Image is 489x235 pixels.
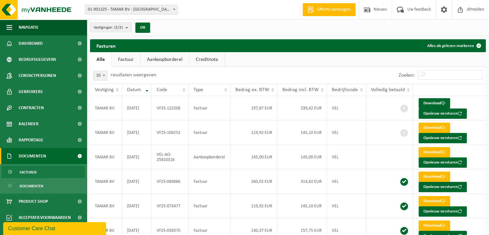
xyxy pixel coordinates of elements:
[152,96,189,120] td: VF25-122208
[2,166,85,178] a: Facturen
[127,87,141,92] span: Datum
[19,52,56,68] span: Bedrijfsgegevens
[422,39,485,52] button: Alles als gelezen markeren
[327,194,366,218] td: VEL
[90,120,122,145] td: TAMAR BV
[419,221,450,231] a: Download
[20,180,43,192] span: Documenten
[303,3,356,16] a: Offerte aanvragen
[419,147,450,157] a: Download
[327,96,366,120] td: VEL
[94,71,107,80] span: 10
[19,210,71,226] span: Acceptatievoorwaarden
[419,172,450,182] a: Download
[189,194,230,218] td: Factuur
[231,120,277,145] td: 119,92 EUR
[231,96,277,120] td: 197,87 EUR
[419,133,467,143] button: Opnieuw versturen
[112,52,140,67] a: Factuur
[90,145,122,169] td: TAMAR BV
[231,169,277,194] td: 260,02 EUR
[277,169,327,194] td: 314,62 EUR
[85,5,177,14] span: 01-901325 - TAMAR BV - GERAARDSBERGEN
[327,145,366,169] td: VEL
[189,52,224,67] a: Creditnota
[122,194,152,218] td: [DATE]
[19,193,48,210] span: Product Shop
[231,145,277,169] td: 145,00 EUR
[90,23,131,32] button: Vestigingen(3/3)
[111,72,156,78] label: resultaten weergeven
[19,116,39,132] span: Kalender
[316,6,352,13] span: Offerte aanvragen
[157,87,167,92] span: Code
[122,120,152,145] td: [DATE]
[19,100,44,116] span: Contracten
[419,182,467,192] button: Opnieuw versturen
[114,25,123,30] count: (3/3)
[3,221,107,235] iframe: chat widget
[419,206,467,217] button: Opnieuw versturen
[327,169,366,194] td: VEL
[95,87,114,92] span: Vestiging
[90,169,122,194] td: TAMAR BV
[152,145,189,169] td: VEL-AO-25810316
[135,23,150,33] button: OK
[19,132,43,148] span: Rapportage
[277,145,327,169] td: 145,00 EUR
[19,35,43,52] span: Dashboard
[371,87,405,92] span: Volledig betaald
[20,166,37,178] span: Facturen
[419,98,450,108] a: Download
[19,84,43,100] span: Gebruikers
[90,96,122,120] td: TAMAR BV
[122,96,152,120] td: [DATE]
[194,87,203,92] span: Type
[122,169,152,194] td: [DATE]
[140,52,189,67] a: Aankoopborderel
[419,196,450,206] a: Download
[419,157,467,168] button: Opnieuw versturen
[90,39,122,52] h2: Facturen
[189,145,230,169] td: Aankoopborderel
[399,73,415,78] label: Zoeken:
[19,148,46,164] span: Documenten
[231,194,277,218] td: 119,92 EUR
[152,169,189,194] td: VF25-089886
[189,96,230,120] td: Factuur
[152,120,189,145] td: VF25-106252
[122,145,152,169] td: [DATE]
[277,194,327,218] td: 145,10 EUR
[332,87,358,92] span: Bedrijfscode
[90,52,111,67] a: Alle
[189,120,230,145] td: Factuur
[94,23,123,33] span: Vestigingen
[419,123,450,133] a: Download
[235,87,269,92] span: Bedrag ex. BTW
[327,120,366,145] td: VEL
[19,19,39,35] span: Navigatie
[90,194,122,218] td: TAMAR BV
[277,120,327,145] td: 145,10 EUR
[282,87,319,92] span: Bedrag incl. BTW
[2,180,85,192] a: Documenten
[19,68,56,84] span: Contactpersonen
[189,169,230,194] td: Factuur
[152,194,189,218] td: VF25-073477
[93,71,107,80] span: 10
[419,108,467,119] button: Opnieuw versturen
[277,96,327,120] td: 239,42 EUR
